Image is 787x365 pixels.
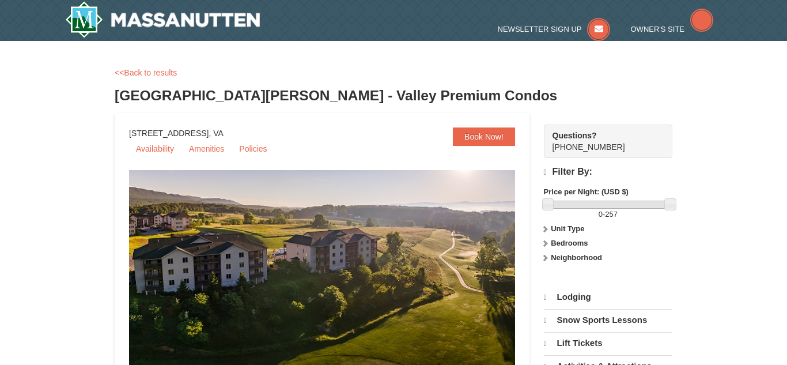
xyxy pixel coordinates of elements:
strong: Bedrooms [551,239,588,247]
h4: Filter By: [544,167,672,178]
a: Amenities [182,140,231,157]
a: Policies [232,140,274,157]
a: Snow Sports Lessons [544,309,672,331]
strong: Questions? [553,131,597,140]
a: Newsletter Sign Up [498,25,611,33]
a: Owner's Site [631,25,714,33]
strong: Unit Type [551,224,584,233]
span: Newsletter Sign Up [498,25,582,33]
a: Availability [129,140,181,157]
a: Massanutten Resort [65,1,260,38]
a: <<Back to results [115,68,177,77]
h3: [GEOGRAPHIC_DATA][PERSON_NAME] - Valley Premium Condos [115,84,672,107]
a: Book Now! [453,127,515,146]
span: 257 [605,210,618,219]
strong: Price per Night: (USD $) [544,187,629,196]
img: Massanutten Resort Logo [65,1,260,38]
span: 0 [599,210,603,219]
span: [PHONE_NUMBER] [553,130,652,152]
strong: Neighborhood [551,253,602,262]
a: Lodging [544,287,672,308]
label: - [544,209,672,220]
span: Owner's Site [631,25,685,33]
a: Lift Tickets [544,332,672,354]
